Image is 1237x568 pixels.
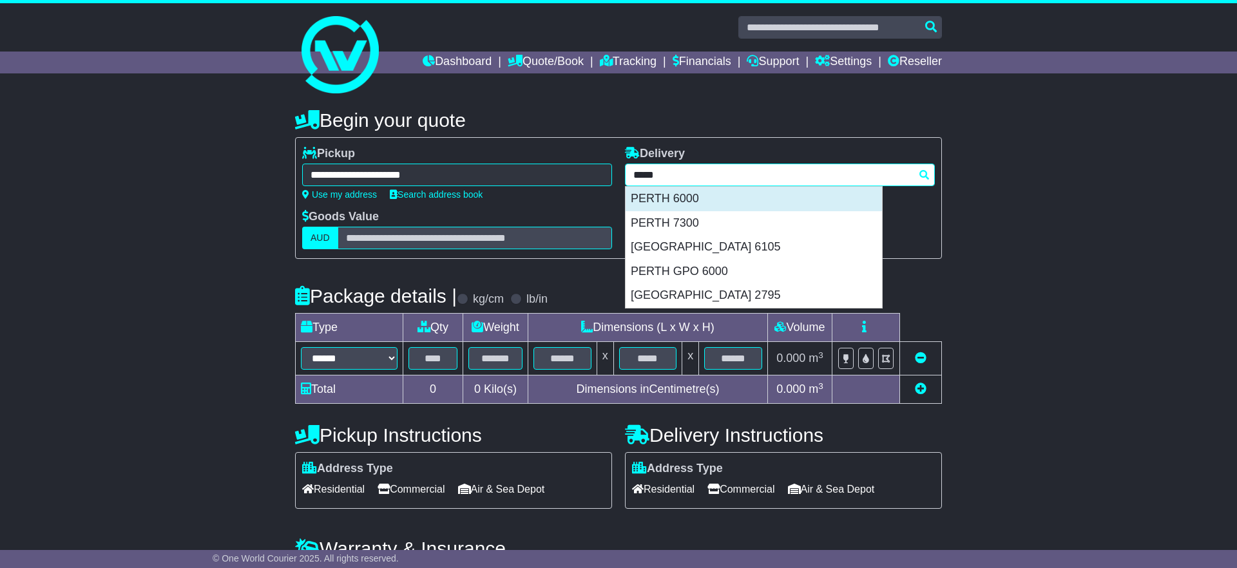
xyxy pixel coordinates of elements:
[295,109,942,131] h4: Begin your quote
[302,479,365,499] span: Residential
[473,292,504,307] label: kg/cm
[776,383,805,395] span: 0.000
[390,189,483,200] a: Search address book
[463,314,528,342] td: Weight
[625,424,942,446] h4: Delivery Instructions
[673,52,731,73] a: Financials
[788,479,875,499] span: Air & Sea Depot
[632,462,723,476] label: Address Type
[626,235,882,260] div: [GEOGRAPHIC_DATA] 6105
[776,352,805,364] span: 0.000
[508,52,584,73] a: Quote/Book
[767,314,832,342] td: Volume
[600,52,657,73] a: Tracking
[423,52,492,73] a: Dashboard
[626,211,882,236] div: PERTH 7300
[632,479,695,499] span: Residential
[526,292,548,307] label: lb/in
[815,52,872,73] a: Settings
[682,342,699,375] td: x
[463,375,528,404] td: Kilo(s)
[458,479,545,499] span: Air & Sea Depot
[809,383,823,395] span: m
[625,147,685,161] label: Delivery
[597,342,613,375] td: x
[474,383,481,395] span: 0
[915,352,926,364] a: Remove this item
[707,479,774,499] span: Commercial
[213,553,399,563] span: © One World Courier 2025. All rights reserved.
[626,260,882,284] div: PERTH GPO 6000
[296,314,403,342] td: Type
[888,52,942,73] a: Reseller
[625,164,935,186] typeahead: Please provide city
[747,52,799,73] a: Support
[302,227,338,249] label: AUD
[809,352,823,364] span: m
[295,424,612,446] h4: Pickup Instructions
[626,187,882,211] div: PERTH 6000
[302,462,393,476] label: Address Type
[378,479,445,499] span: Commercial
[302,189,377,200] a: Use my address
[915,383,926,395] a: Add new item
[818,350,823,360] sup: 3
[302,147,355,161] label: Pickup
[626,283,882,308] div: [GEOGRAPHIC_DATA] 2795
[528,314,767,342] td: Dimensions (L x W x H)
[295,538,942,559] h4: Warranty & Insurance
[296,375,403,404] td: Total
[403,375,463,404] td: 0
[403,314,463,342] td: Qty
[528,375,767,404] td: Dimensions in Centimetre(s)
[302,210,379,224] label: Goods Value
[295,285,457,307] h4: Package details |
[818,381,823,391] sup: 3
